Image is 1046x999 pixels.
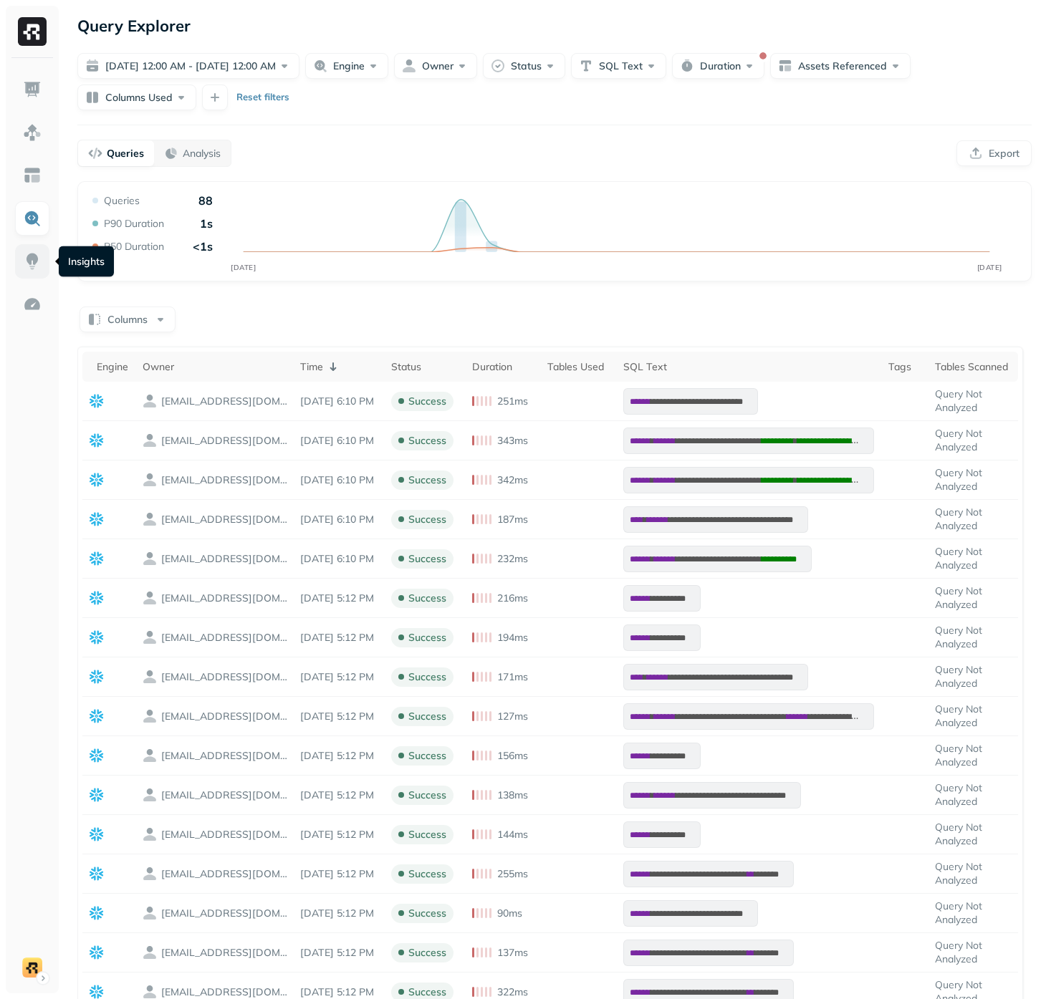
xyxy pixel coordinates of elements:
[198,193,213,208] p: 88
[300,946,377,960] p: Jun 11, 2025 5:12 PM
[143,670,157,684] img: owner
[408,749,446,763] p: success
[408,788,446,802] p: success
[497,473,528,487] p: 342ms
[888,360,921,374] div: Tags
[497,828,528,841] p: 144ms
[497,749,528,763] p: 156ms
[161,749,290,763] p: guy@ryft.io
[935,781,1011,809] p: Query Not Analyzed
[104,217,164,231] p: P90 Duration
[23,209,42,228] img: Query Explorer
[408,867,446,881] p: success
[300,473,377,487] p: Jun 11, 2025 6:10 PM
[161,434,290,448] p: guy@ryft.io
[18,17,47,46] img: Ryft
[161,552,290,566] p: guy@ryft.io
[143,867,157,881] img: owner
[408,473,446,487] p: success
[23,252,42,271] img: Insights
[77,13,191,39] p: Query Explorer
[77,53,299,79] button: [DATE] 12:00 AM - [DATE] 12:00 AM
[408,985,446,999] p: success
[59,246,114,277] div: Insights
[143,945,157,960] img: owner
[97,360,128,374] div: Engine
[143,748,157,763] img: owner
[497,434,528,448] p: 343ms
[143,788,157,802] img: owner
[977,263,1002,272] tspan: [DATE]
[161,670,290,684] p: guy@ryft.io
[497,631,528,645] p: 194ms
[497,788,528,802] p: 138ms
[143,551,157,566] img: owner
[472,360,533,374] div: Duration
[300,592,377,605] p: Jun 11, 2025 5:12 PM
[935,466,1011,493] p: Query Not Analyzed
[143,827,157,841] img: owner
[394,53,477,79] button: Owner
[935,624,1011,651] p: Query Not Analyzed
[497,670,528,684] p: 171ms
[161,592,290,605] p: guy@ryft.io
[408,710,446,723] p: success
[305,53,388,79] button: Engine
[80,307,176,332] button: Columns
[497,395,528,408] p: 251ms
[408,592,446,605] p: success
[408,434,446,448] p: success
[623,360,874,374] div: SQL Text
[300,513,377,526] p: Jun 11, 2025 6:10 PM
[104,240,164,254] p: P50 Duration
[300,670,377,684] p: Jun 11, 2025 5:12 PM
[22,957,42,978] img: demo
[300,907,377,920] p: Jun 11, 2025 5:12 PM
[408,670,446,684] p: success
[161,513,290,526] p: guy@ryft.io
[161,473,290,487] p: guy@ryft.io
[300,788,377,802] p: Jun 11, 2025 5:12 PM
[571,53,666,79] button: SQL Text
[143,433,157,448] img: owner
[300,828,377,841] p: Jun 11, 2025 5:12 PM
[408,631,446,645] p: success
[408,907,446,920] p: success
[408,513,446,526] p: success
[300,552,377,566] p: Jun 11, 2025 6:10 PM
[77,85,196,110] button: Columns Used
[497,592,528,605] p: 216ms
[23,80,42,99] img: Dashboard
[497,985,528,999] p: 322ms
[143,394,157,408] img: owner
[236,90,289,105] p: Reset filters
[408,552,446,566] p: success
[143,512,157,526] img: owner
[497,867,528,881] p: 255ms
[143,591,157,605] img: owner
[300,631,377,645] p: Jun 11, 2025 5:12 PM
[935,387,1011,415] p: Query Not Analyzed
[161,867,290,881] p: guy@ryft.io
[935,703,1011,730] p: Query Not Analyzed
[497,946,528,960] p: 137ms
[300,710,377,723] p: Jun 11, 2025 5:12 PM
[956,140,1032,166] button: Export
[497,710,528,723] p: 127ms
[300,749,377,763] p: Jun 11, 2025 5:12 PM
[161,946,290,960] p: guy@ryft.io
[143,473,157,487] img: owner
[161,828,290,841] p: guy@ryft.io
[408,395,446,408] p: success
[497,513,528,526] p: 187ms
[935,663,1011,690] p: Query Not Analyzed
[300,434,377,448] p: Jun 11, 2025 6:10 PM
[935,821,1011,848] p: Query Not Analyzed
[143,630,157,645] img: owner
[935,506,1011,533] p: Query Not Analyzed
[935,899,1011,927] p: Query Not Analyzed
[497,907,522,920] p: 90ms
[497,552,528,566] p: 232ms
[935,742,1011,769] p: Query Not Analyzed
[770,53,911,79] button: Assets Referenced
